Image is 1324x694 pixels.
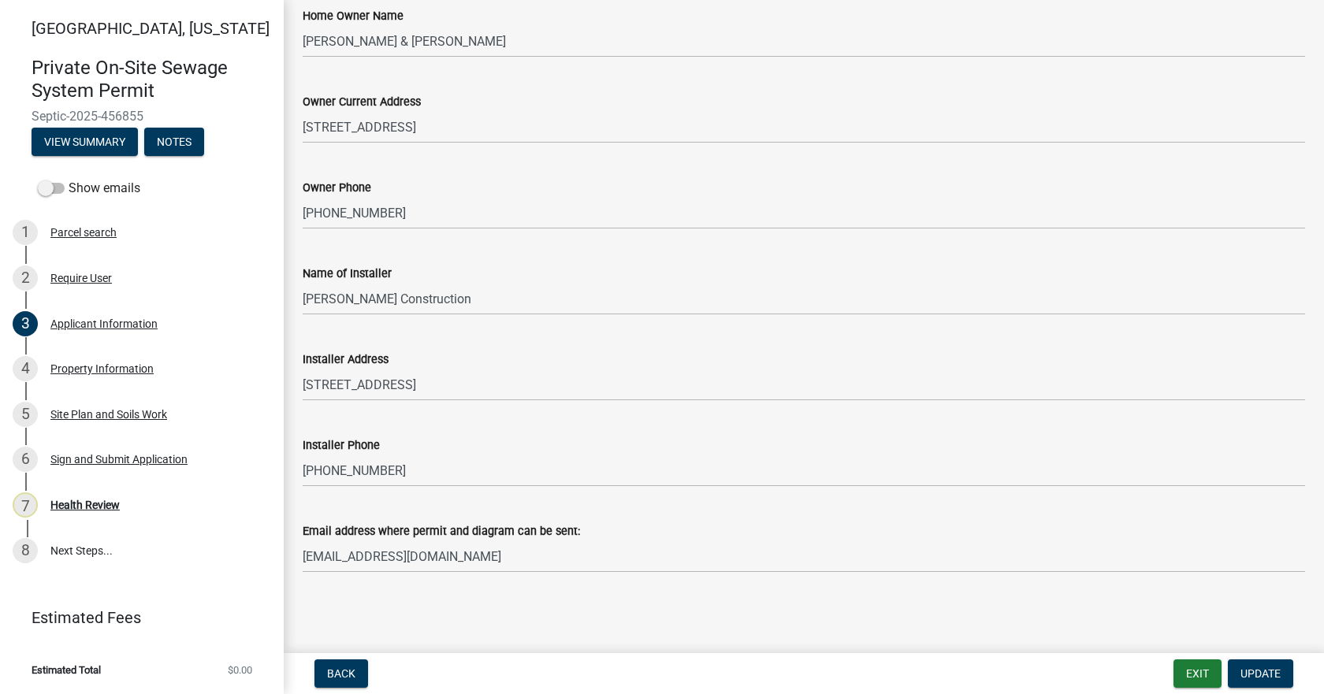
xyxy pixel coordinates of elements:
[13,402,38,427] div: 5
[1228,659,1293,688] button: Update
[1173,659,1222,688] button: Exit
[303,269,392,280] label: Name of Installer
[50,454,188,465] div: Sign and Submit Application
[303,526,580,537] label: Email address where permit and diagram can be sent:
[32,19,270,38] span: [GEOGRAPHIC_DATA], [US_STATE]
[13,447,38,472] div: 6
[314,659,368,688] button: Back
[50,227,117,238] div: Parcel search
[13,538,38,563] div: 8
[144,128,204,156] button: Notes
[38,179,140,198] label: Show emails
[32,57,271,102] h4: Private On-Site Sewage System Permit
[303,11,404,22] label: Home Owner Name
[303,354,389,366] label: Installer Address
[13,311,38,336] div: 3
[303,183,371,194] label: Owner Phone
[13,265,38,291] div: 2
[50,409,167,420] div: Site Plan and Soils Work
[303,97,421,108] label: Owner Current Address
[13,602,258,633] a: Estimated Fees
[32,128,138,156] button: View Summary
[303,440,380,451] label: Installer Phone
[13,492,38,518] div: 7
[50,273,112,284] div: Require User
[32,109,252,124] span: Septic-2025-456855
[327,667,355,680] span: Back
[13,220,38,245] div: 1
[32,136,138,149] wm-modal-confirm: Summary
[32,665,101,675] span: Estimated Total
[50,499,120,510] div: Health Review
[50,363,154,374] div: Property Information
[13,356,38,381] div: 4
[50,318,158,329] div: Applicant Information
[1240,667,1281,680] span: Update
[144,136,204,149] wm-modal-confirm: Notes
[228,665,252,675] span: $0.00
